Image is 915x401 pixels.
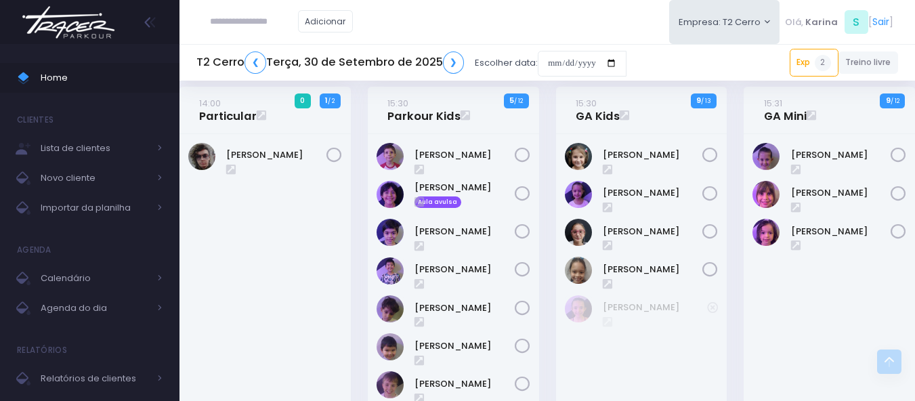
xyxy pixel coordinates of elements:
[196,47,626,79] div: Escolher data:
[41,370,149,387] span: Relatórios de clientes
[414,339,515,353] a: [PERSON_NAME]
[377,371,404,398] img: Thomas Luca Pearson de Faro
[188,143,215,170] img: Fernando Pires Amary
[565,257,592,284] img: Rafaela Sales
[752,181,780,208] img: Manuela Kowalesky Cardoso
[377,257,404,284] img: Leonardo Arina Scudeller
[565,219,592,246] img: Julia Abrell Ribeiro
[815,55,831,71] span: 2
[845,10,868,34] span: S
[764,96,807,123] a: 15:31GA Mini
[298,10,354,33] a: Adicionar
[387,96,461,123] a: 15:30Parkour Kids
[377,143,404,170] img: Antonio Abrell Ribeiro
[565,181,592,208] img: Emma Líbano
[603,225,703,238] a: [PERSON_NAME]
[377,295,404,322] img: Miguel Minghetti
[576,97,597,110] small: 15:30
[603,186,703,200] a: [PERSON_NAME]
[387,97,408,110] small: 15:30
[41,69,163,87] span: Home
[325,95,328,106] strong: 1
[414,225,515,238] a: [PERSON_NAME]
[443,51,465,74] a: ❯
[791,225,891,238] a: [PERSON_NAME]
[17,337,67,364] h4: Relatórios
[603,263,703,276] a: [PERSON_NAME]
[199,96,257,123] a: 14:00Particular
[565,143,592,170] img: Beatriz Abrell Ribeiro
[17,236,51,263] h4: Agenda
[696,95,701,106] strong: 9
[199,97,221,110] small: 14:00
[791,148,891,162] a: [PERSON_NAME]
[226,148,326,162] a: [PERSON_NAME]
[377,219,404,246] img: Guilherme Minghetti
[41,169,149,187] span: Novo cliente
[805,16,838,29] span: Karina
[780,7,898,37] div: [ ]
[752,219,780,246] img: Olívia Martins Gomes
[791,186,891,200] a: [PERSON_NAME]
[764,97,782,110] small: 15:31
[414,148,515,162] a: [PERSON_NAME]
[891,97,899,105] small: / 12
[196,51,464,74] h5: T2 Cerro Terça, 30 de Setembro de 2025
[41,299,149,317] span: Agenda do dia
[576,96,620,123] a: 15:30GA Kids
[414,181,515,194] a: [PERSON_NAME]
[603,148,703,162] a: [PERSON_NAME]
[41,140,149,157] span: Lista de clientes
[328,97,335,105] small: / 2
[565,295,592,322] img: Leticia Campos
[509,95,514,106] strong: 5
[295,93,311,108] span: 0
[41,199,149,217] span: Importar da planilha
[414,377,515,391] a: [PERSON_NAME]
[377,181,404,208] img: Francisco Matsumoto pereira
[752,143,780,170] img: Luísa Rodrigues Tavolaro
[414,196,461,209] span: Aula avulsa
[377,333,404,360] img: Mikael Arina Scudeller
[514,97,523,105] small: / 12
[785,16,803,29] span: Olá,
[17,106,54,133] h4: Clientes
[790,49,838,76] a: Exp2
[701,97,711,105] small: / 13
[872,15,889,29] a: Sair
[414,263,515,276] a: [PERSON_NAME]
[244,51,266,74] a: ❮
[838,51,899,74] a: Treino livre
[886,95,891,106] strong: 9
[603,301,708,314] a: [PERSON_NAME]
[414,301,515,315] a: [PERSON_NAME]
[41,270,149,287] span: Calendário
